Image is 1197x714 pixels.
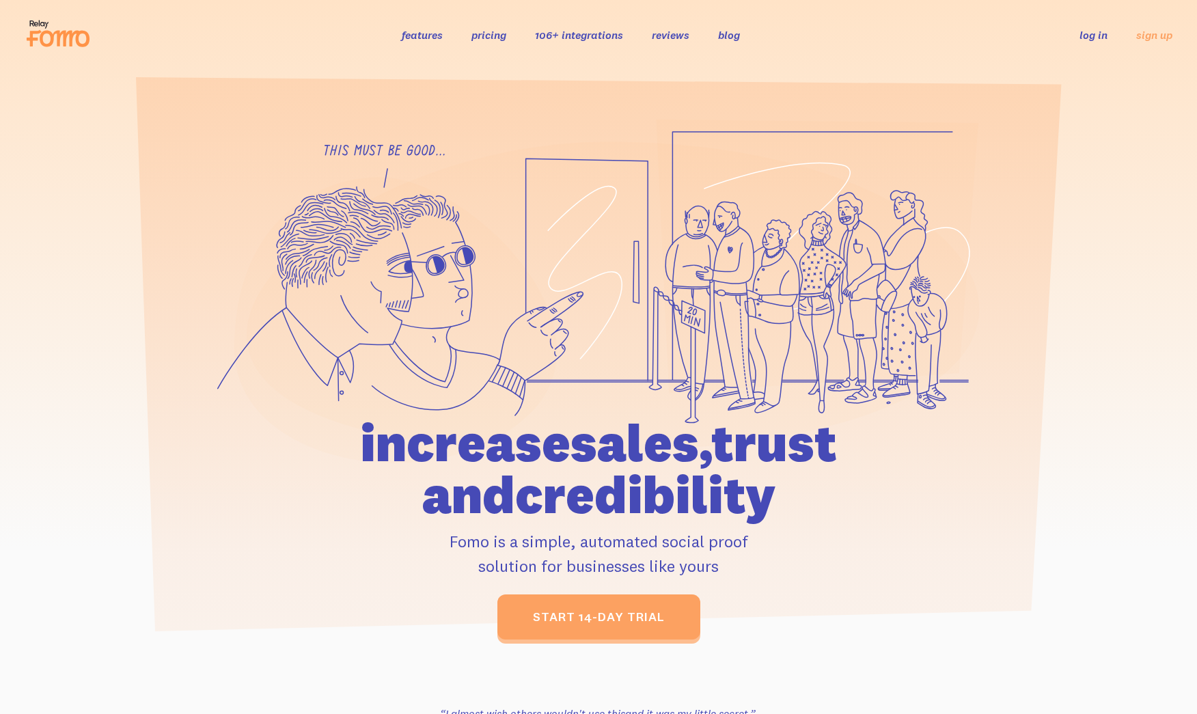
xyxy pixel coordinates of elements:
[497,594,700,640] a: start 14-day trial
[402,28,443,42] a: features
[535,28,623,42] a: 106+ integrations
[471,28,506,42] a: pricing
[1136,28,1172,42] a: sign up
[652,28,689,42] a: reviews
[718,28,740,42] a: blog
[282,529,915,578] p: Fomo is a simple, automated social proof solution for businesses like yours
[282,417,915,521] h1: increase sales, trust and credibility
[1079,28,1107,42] a: log in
